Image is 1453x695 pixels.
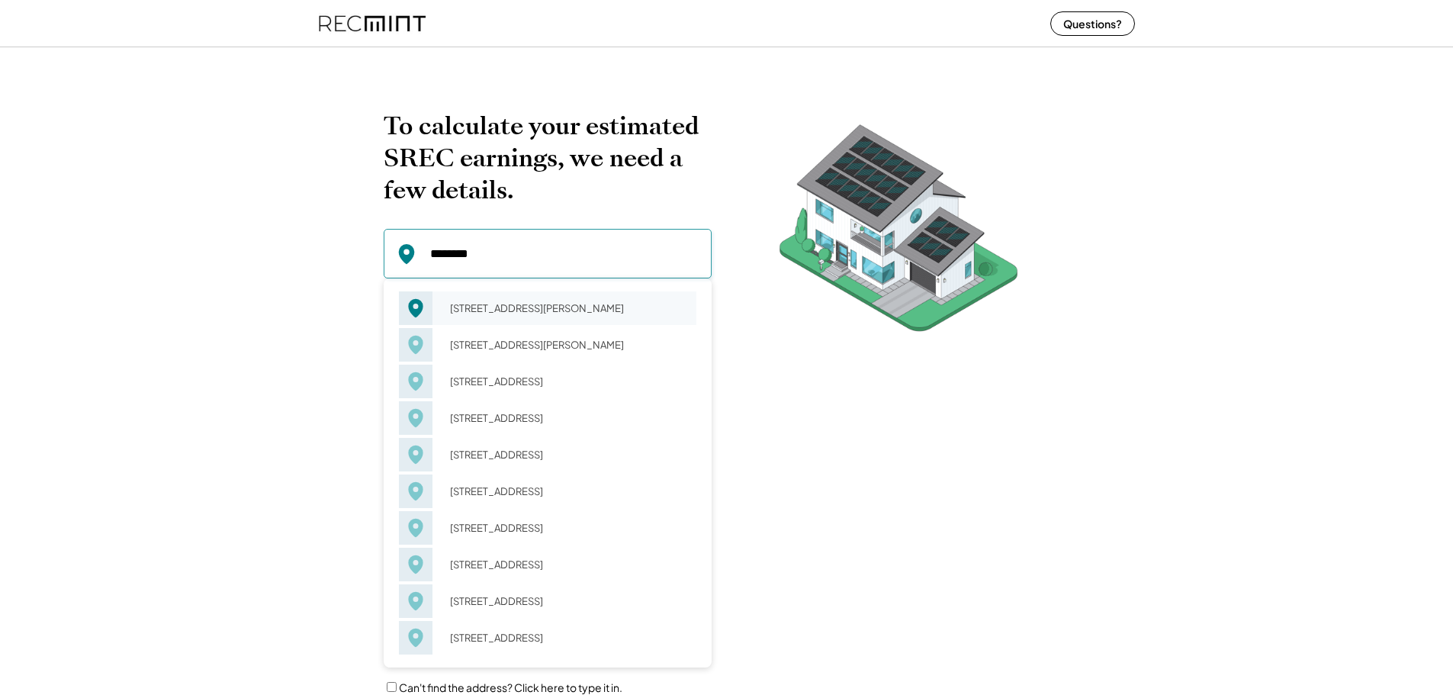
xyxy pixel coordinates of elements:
div: [STREET_ADDRESS] [440,444,696,465]
h2: To calculate your estimated SREC earnings, we need a few details. [384,110,712,206]
div: [STREET_ADDRESS] [440,407,696,429]
div: [STREET_ADDRESS] [440,517,696,539]
div: [STREET_ADDRESS] [440,481,696,502]
div: [STREET_ADDRESS] [440,627,696,648]
div: [STREET_ADDRESS] [440,590,696,612]
button: Questions? [1050,11,1135,36]
div: [STREET_ADDRESS][PERSON_NAME] [440,298,696,319]
div: [STREET_ADDRESS][PERSON_NAME] [440,334,696,356]
img: RecMintArtboard%207.png [750,110,1047,355]
img: recmint-logotype%403x%20%281%29.jpeg [319,3,426,43]
div: [STREET_ADDRESS] [440,554,696,575]
label: Can't find the address? Click here to type it in. [399,681,622,694]
div: [STREET_ADDRESS] [440,371,696,392]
